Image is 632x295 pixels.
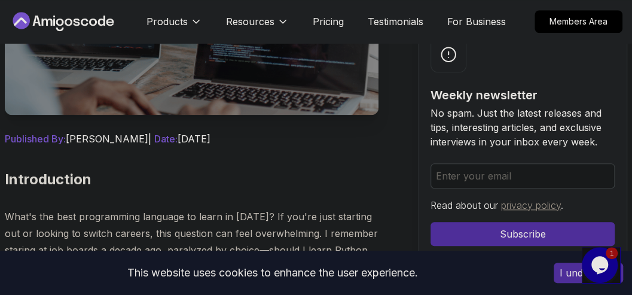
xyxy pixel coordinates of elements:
h2: Weekly newsletter [431,87,615,104]
p: Resources [226,14,274,29]
div: This website uses cookies to enhance the user experience. [9,260,536,286]
button: Resources [226,14,289,38]
button: Subscribe [431,222,615,246]
p: What's the best programming language to learn in [DATE]? If you're just starting out or looking t... [5,208,378,292]
a: Pricing [313,14,344,29]
h2: Introduction [5,170,378,189]
a: For Business [447,14,506,29]
p: Members Area [535,11,622,32]
iframe: chat widget [582,247,620,283]
span: Published By: [5,133,66,145]
p: [PERSON_NAME] | [DATE] [5,132,378,146]
p: Products [146,14,188,29]
button: Products [146,14,202,38]
p: Read about our . [431,198,615,212]
button: Accept cookies [554,263,623,283]
a: Testimonials [368,14,423,29]
a: Members Area [535,10,622,33]
input: Enter your email [431,163,615,188]
span: Date: [154,133,178,145]
a: privacy policy [501,199,561,211]
p: No spam. Just the latest releases and tips, interesting articles, and exclusive interviews in you... [431,106,615,149]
